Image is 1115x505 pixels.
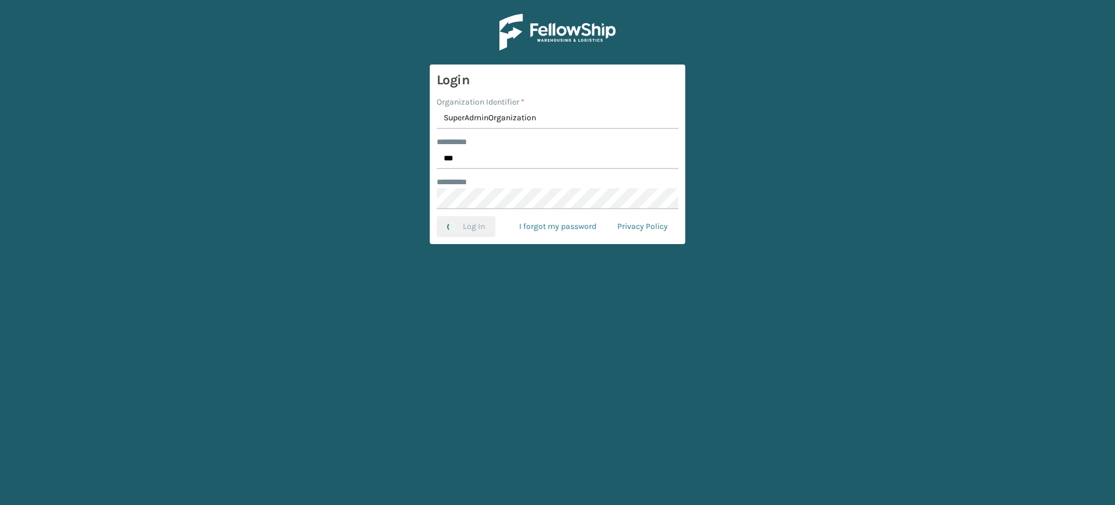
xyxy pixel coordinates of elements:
label: Organization Identifier [437,96,524,108]
button: Log In [437,216,495,237]
img: Logo [499,14,616,51]
a: I forgot my password [509,216,607,237]
h3: Login [437,71,678,89]
a: Privacy Policy [607,216,678,237]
